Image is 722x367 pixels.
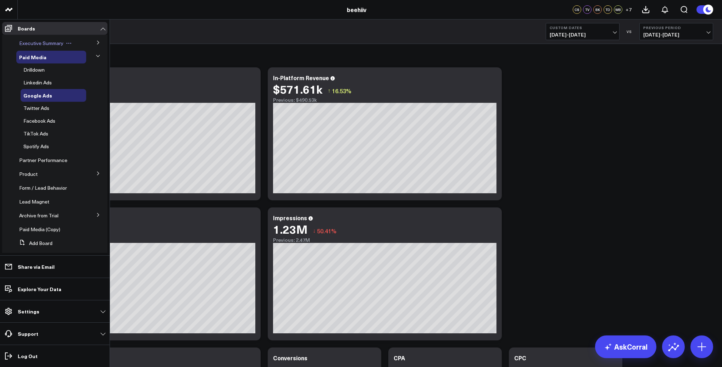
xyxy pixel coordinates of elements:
[573,5,581,14] div: CS
[23,143,49,150] span: Spotify Ads
[624,5,633,14] button: +7
[614,5,622,14] div: WB
[550,32,616,38] span: [DATE] - [DATE]
[18,26,35,31] p: Boards
[643,32,709,38] span: [DATE] - [DATE]
[317,227,337,235] span: 50.41%
[23,131,48,137] a: TikTok Ads
[23,117,55,124] span: Facebook Ads
[332,87,351,95] span: 16.53%
[550,26,616,30] b: Custom Dates
[19,184,67,191] span: Form / Lead Behavior
[19,185,67,191] a: Form / Lead Behavior
[604,5,612,14] div: TD
[313,226,316,235] span: ↓
[18,353,38,359] p: Log Out
[273,214,307,222] div: Impressions
[23,66,45,73] span: Drilldown
[19,213,59,218] a: Archive from Trial
[23,144,49,149] a: Spotify Ads
[328,86,331,95] span: ↑
[19,199,49,205] a: Lead Magnet
[23,130,48,137] span: TikTok Ads
[23,67,45,73] a: Drilldown
[19,54,46,61] span: Paid Media
[23,118,55,124] a: Facebook Ads
[19,54,46,60] a: Paid Media
[593,5,602,14] div: BK
[19,171,38,177] span: Product
[23,80,52,85] a: Linkedin Ads
[23,79,52,86] span: Linkedin Ads
[2,350,107,362] a: Log Out
[19,198,49,205] span: Lead Magnet
[626,7,632,12] span: + 7
[16,237,52,250] button: Add Board
[273,223,307,235] div: 1.23M
[623,29,636,34] div: VS
[23,105,49,111] a: Twitter Ads
[19,212,59,219] span: Archive from Trial
[19,227,60,232] a: Paid Media (Copy)
[19,171,38,177] a: Product
[273,83,322,95] div: $571.61k
[347,6,366,13] a: beehiiv
[394,354,405,362] div: CPA
[32,97,255,103] div: Previous: $81.4k
[32,237,255,243] div: Previous: 490.53
[18,286,61,292] p: Explore Your Data
[23,93,52,98] a: Google Ads
[583,5,592,14] div: TV
[23,92,52,99] span: Google Ads
[639,23,713,40] button: Previous Period[DATE]-[DATE]
[273,97,496,103] div: Previous: $490.53k
[595,335,656,358] a: AskCorral
[273,74,329,82] div: In-Platform Revenue
[19,40,63,46] a: Executive Summary
[19,157,67,163] a: Partner Performance
[18,331,38,337] p: Support
[273,237,496,243] div: Previous: 2.47M
[514,354,526,362] div: CPC
[546,23,620,40] button: Custom Dates[DATE]-[DATE]
[273,354,307,362] div: Conversions
[18,264,55,269] p: Share via Email
[643,26,709,30] b: Previous Period
[18,308,39,314] p: Settings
